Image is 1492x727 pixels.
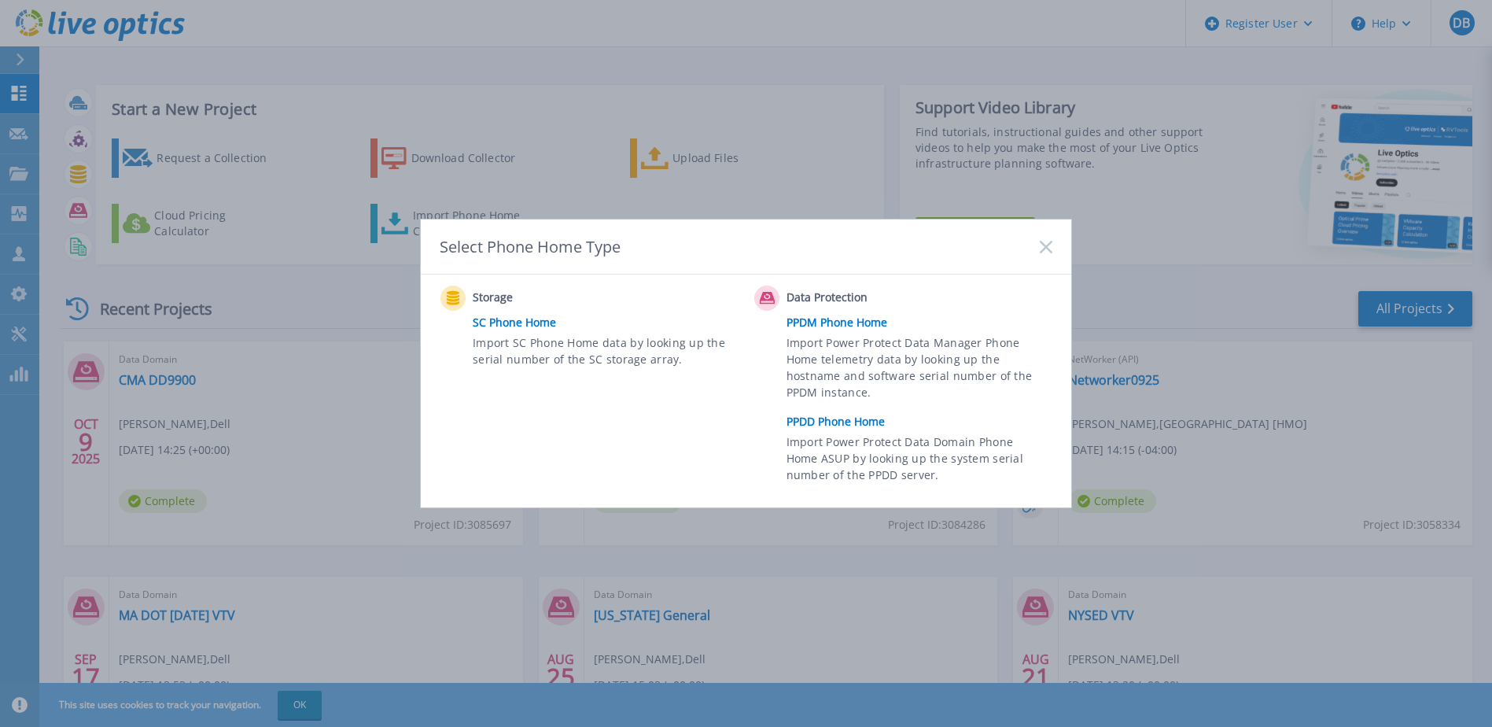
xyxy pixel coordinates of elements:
span: Import Power Protect Data Manager Phone Home telemetry data by looking up the hostname and softwa... [787,334,1048,407]
div: Select Phone Home Type [440,236,622,257]
a: SC Phone Home [473,311,746,334]
span: Storage [473,289,629,308]
span: Data Protection [787,289,943,308]
span: Import Power Protect Data Domain Phone Home ASUP by looking up the system serial number of the PP... [787,434,1048,488]
span: Import SC Phone Home data by looking up the serial number of the SC storage array. [473,334,735,371]
a: PPDM Phone Home [787,311,1060,334]
a: PPDD Phone Home [787,410,1060,434]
